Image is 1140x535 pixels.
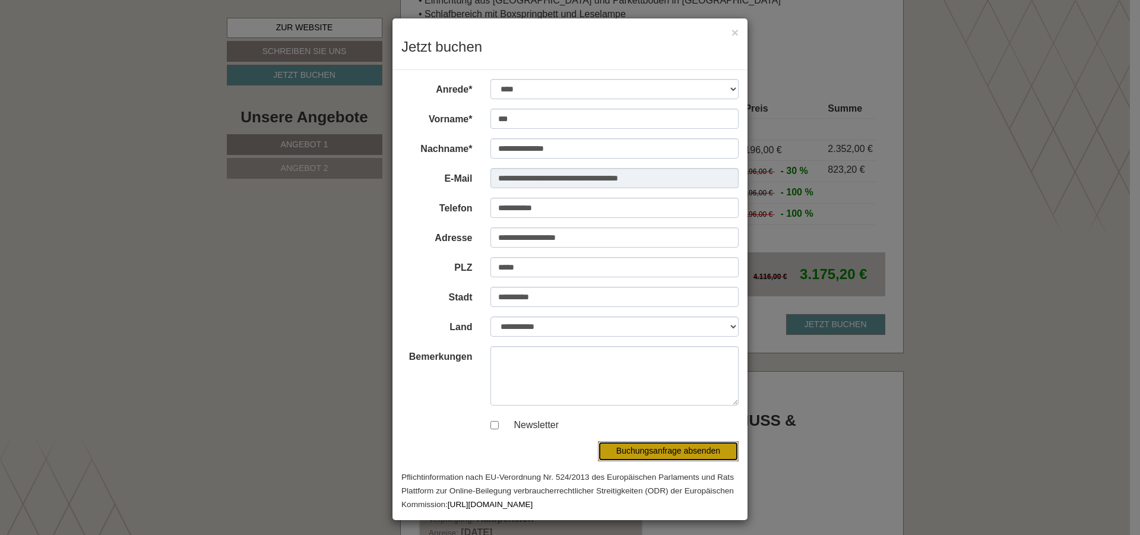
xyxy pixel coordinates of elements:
[392,168,482,186] label: E-Mail
[392,316,482,334] label: Land
[731,26,739,39] button: ×
[392,287,482,305] label: Stadt
[392,109,482,126] label: Vorname*
[392,346,482,364] label: Bemerkungen
[392,257,482,275] label: PLZ
[392,227,482,245] label: Adresse
[448,500,533,509] a: [URL][DOMAIN_NAME]
[401,39,739,55] h3: Jetzt buchen
[392,138,482,156] label: Nachname*
[401,473,734,509] small: Pflichtinformation nach EU-Verordnung Nr. 524/2013 des Europäischen Parlaments und Rats Plattform...
[392,79,482,97] label: Anrede*
[598,441,739,461] button: Buchungsanfrage absenden
[502,419,559,432] label: Newsletter
[392,198,482,216] label: Telefon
